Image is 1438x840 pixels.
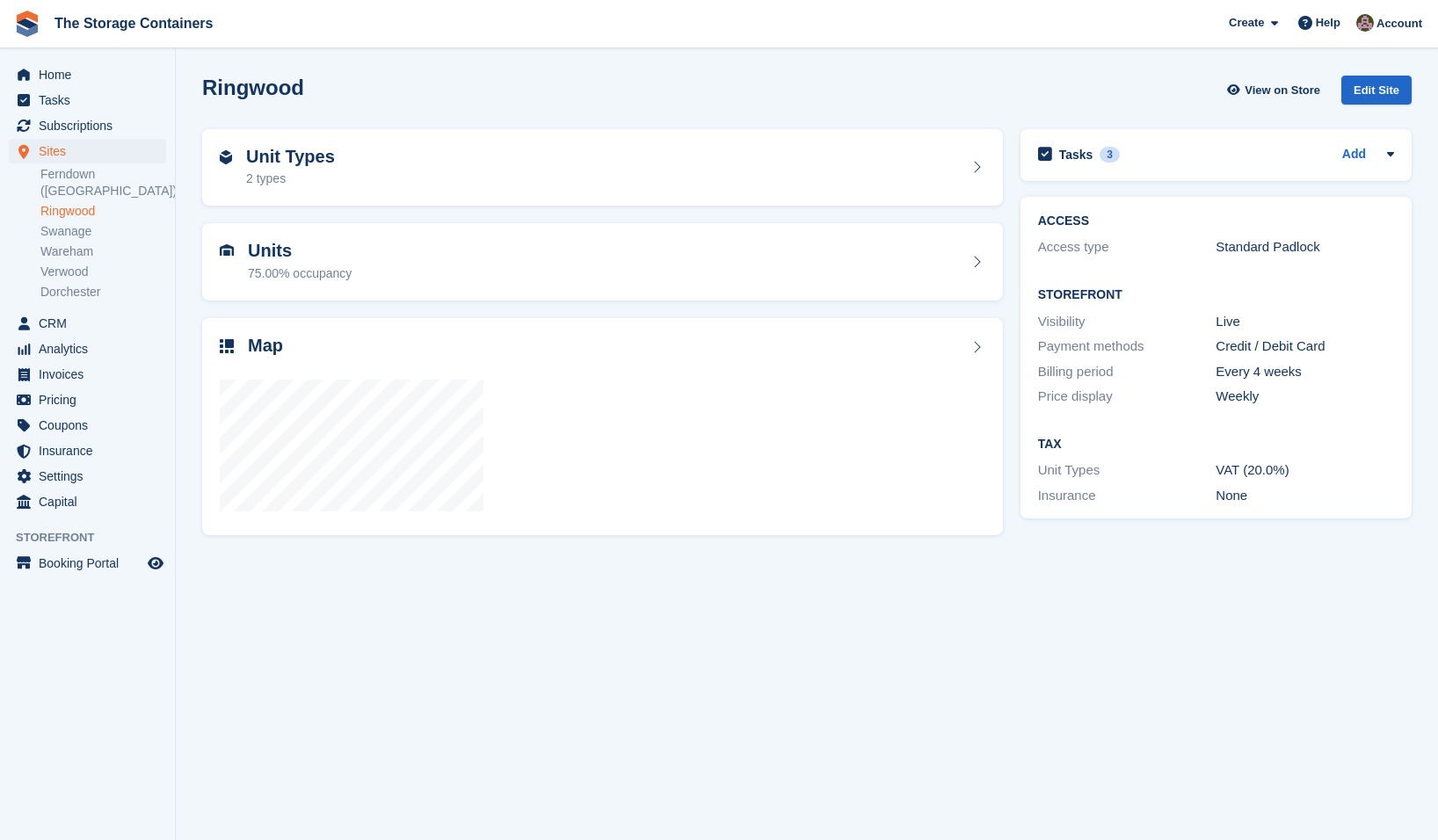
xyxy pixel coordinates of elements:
[47,9,220,38] a: The Storage Containers
[9,551,166,576] a: menu
[1038,460,1216,481] div: Unit Types
[1216,486,1394,506] div: None
[9,311,166,336] a: menu
[220,150,232,164] img: unit-type-icn-2b2737a686de81e16bb02015468b77c625bbabd49415b5ef34ead5e3b44a266d.svg
[1341,76,1412,105] div: Edit Site
[1216,337,1394,357] div: Credit / Debit Card
[9,88,166,112] a: menu
[1216,362,1394,382] div: Every 4 weeks
[9,438,166,463] a: menu
[1038,362,1216,382] div: Billing period
[1245,82,1320,99] span: View on Store
[1316,14,1340,32] span: Help
[1038,438,1394,452] h2: Tax
[9,362,166,387] a: menu
[1229,14,1264,32] span: Create
[16,529,175,547] span: Storefront
[1224,76,1327,105] a: View on Store
[1341,76,1412,112] a: Edit Site
[9,489,166,514] a: menu
[39,311,144,336] span: CRM
[39,88,144,112] span: Tasks
[248,264,352,283] div: 75.00% occupancy
[14,11,40,37] img: stora-icon-8386f47178a22dfd0bd8f6a31ec36ba5ce8667c1dd55bd0f319d3a0aa187defe.svg
[202,76,304,99] h2: Ringwood
[248,336,283,356] h2: Map
[9,387,166,412] a: menu
[9,113,166,138] a: menu
[1038,214,1394,228] h2: ACCESS
[1216,387,1394,407] div: Weekly
[9,464,166,489] a: menu
[39,438,144,463] span: Insurance
[1216,312,1394,332] div: Live
[1038,486,1216,506] div: Insurance
[1059,147,1093,163] h2: Tasks
[1038,387,1216,407] div: Price display
[39,387,144,412] span: Pricing
[220,244,234,257] img: unit-icn-7be61d7bf1b0ce9d3e12c5938cc71ed9869f7b940bace4675aadf7bd6d80202e.svg
[1216,237,1394,257] div: Standard Padlock
[40,284,166,301] a: Dorchester
[40,264,166,280] a: Verwood
[39,464,144,489] span: Settings
[1038,237,1216,257] div: Access type
[145,553,166,574] a: Preview store
[246,147,335,167] h2: Unit Types
[40,223,166,240] a: Swanage
[202,129,1003,206] a: Unit Types 2 types
[40,166,166,199] a: Ferndown ([GEOGRAPHIC_DATA])
[1376,15,1422,33] span: Account
[1038,288,1394,302] h2: Storefront
[39,413,144,438] span: Coupons
[1216,460,1394,481] div: VAT (20.0%)
[39,337,144,361] span: Analytics
[9,337,166,361] a: menu
[39,139,144,163] span: Sites
[39,62,144,87] span: Home
[248,241,352,261] h2: Units
[1038,312,1216,332] div: Visibility
[40,203,166,220] a: Ringwood
[246,170,335,188] div: 2 types
[202,318,1003,536] a: Map
[1342,145,1366,165] a: Add
[1356,14,1374,32] img: Ben Ward
[39,113,144,138] span: Subscriptions
[9,139,166,163] a: menu
[220,339,234,353] img: map-icn-33ee37083ee616e46c38cad1a60f524a97daa1e2b2c8c0bc3eb3415660979fc1.svg
[9,62,166,87] a: menu
[9,413,166,438] a: menu
[39,489,144,514] span: Capital
[39,362,144,387] span: Invoices
[1038,337,1216,357] div: Payment methods
[40,243,166,260] a: Wareham
[1100,147,1120,163] div: 3
[202,223,1003,301] a: Units 75.00% occupancy
[39,551,144,576] span: Booking Portal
